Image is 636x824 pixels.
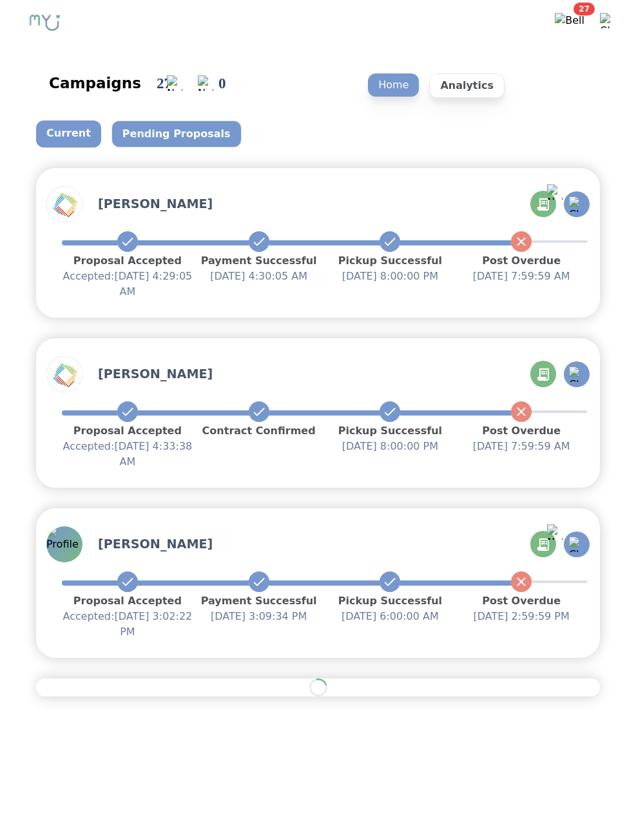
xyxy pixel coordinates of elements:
p: Current [36,120,101,148]
p: [DATE] 3:09:34 PM [193,609,325,624]
img: Chat [569,537,584,552]
div: Campaigns [49,73,141,93]
img: Notification [547,184,563,200]
p: [DATE] 7:59:59 AM [456,269,587,284]
p: Analytics [429,73,505,98]
div: 27 [157,72,167,95]
p: Post Overdue [456,253,587,269]
p: Contract Confirmed [193,423,325,439]
p: [DATE] 7:59:59 AM [456,439,587,454]
p: Accepted: [DATE] 3:02:22 PM [62,609,193,640]
h3: [PERSON_NAME] [98,365,213,383]
p: Payment Successful [193,593,325,609]
img: Profile [46,186,82,222]
p: Pending Proposals [111,120,242,148]
p: Home [368,73,419,97]
img: Profile [46,526,82,562]
p: Payment Successful [193,253,325,269]
p: Proposal Accepted [62,423,193,439]
p: Accepted: [DATE] 4:29:05 AM [62,269,193,300]
p: Pickup Successful [325,253,456,269]
h3: [PERSON_NAME] [98,195,213,213]
p: [DATE] 6:00:00 AM [325,609,456,624]
h3: [PERSON_NAME] [98,535,213,553]
img: Notification [547,524,563,540]
p: Pickup Successful [325,423,456,439]
p: Proposal Accepted [62,253,193,269]
div: 0 [218,72,229,95]
img: Chat [569,367,584,382]
p: [DATE] 4:30:05 AM [193,269,325,284]
p: Pickup Successful [325,593,456,609]
img: Chat [569,196,584,212]
img: Notification [198,75,213,91]
p: [DATE] 2:59:59 PM [456,609,587,624]
p: Accepted: [DATE] 4:33:38 AM [62,439,193,470]
p: Post Overdue [456,423,587,439]
p: Proposal Accepted [62,593,193,609]
p: [DATE] 8:00:00 PM [325,269,456,284]
img: Bell [555,13,584,28]
span: 27 [573,3,595,15]
img: Profile [46,356,82,392]
img: Close [600,13,615,28]
p: Post Overdue [456,593,587,609]
img: Notification [167,75,182,91]
p: [DATE] 8:00:00 PM [325,439,456,454]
